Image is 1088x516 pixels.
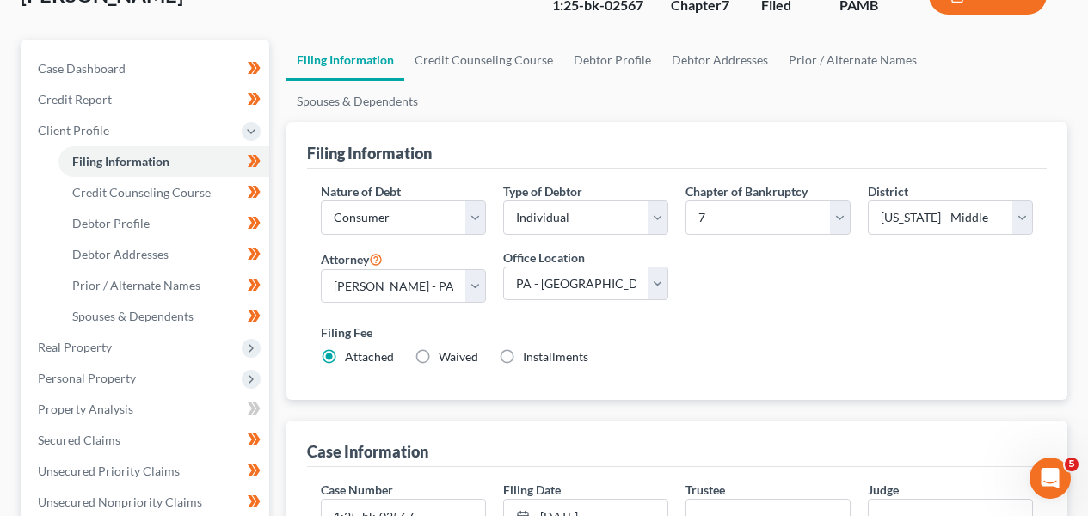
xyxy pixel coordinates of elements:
[38,61,126,76] span: Case Dashboard
[286,40,404,81] a: Filing Information
[38,123,109,138] span: Client Profile
[503,481,561,499] label: Filing Date
[58,146,269,177] a: Filing Information
[523,349,588,364] span: Installments
[321,182,401,200] label: Nature of Debt
[503,249,585,267] label: Office Location
[404,40,563,81] a: Credit Counseling Course
[58,270,269,301] a: Prior / Alternate Names
[661,40,778,81] a: Debtor Addresses
[868,182,908,200] label: District
[38,433,120,447] span: Secured Claims
[321,249,383,269] label: Attorney
[24,394,269,425] a: Property Analysis
[38,464,180,478] span: Unsecured Priority Claims
[439,349,478,364] span: Waived
[24,456,269,487] a: Unsecured Priority Claims
[38,92,112,107] span: Credit Report
[72,154,169,169] span: Filing Information
[345,349,394,364] span: Attached
[38,402,133,416] span: Property Analysis
[58,301,269,332] a: Spouses & Dependents
[563,40,661,81] a: Debtor Profile
[503,182,582,200] label: Type of Debtor
[72,309,194,323] span: Spouses & Dependents
[778,40,927,81] a: Prior / Alternate Names
[58,208,269,239] a: Debtor Profile
[38,494,202,509] span: Unsecured Nonpriority Claims
[24,425,269,456] a: Secured Claims
[58,239,269,270] a: Debtor Addresses
[307,143,432,163] div: Filing Information
[24,84,269,115] a: Credit Report
[321,481,393,499] label: Case Number
[38,371,136,385] span: Personal Property
[72,185,211,200] span: Credit Counseling Course
[1065,458,1079,471] span: 5
[38,340,112,354] span: Real Property
[72,216,150,230] span: Debtor Profile
[286,81,428,122] a: Spouses & Dependents
[685,182,808,200] label: Chapter of Bankruptcy
[1030,458,1071,499] iframe: Intercom live chat
[24,53,269,84] a: Case Dashboard
[321,323,1033,341] label: Filing Fee
[685,481,725,499] label: Trustee
[72,247,169,261] span: Debtor Addresses
[307,441,428,462] div: Case Information
[72,278,200,292] span: Prior / Alternate Names
[868,481,899,499] label: Judge
[58,177,269,208] a: Credit Counseling Course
